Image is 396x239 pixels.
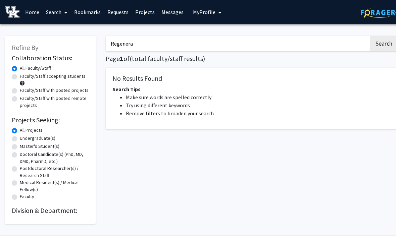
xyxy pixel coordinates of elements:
a: Home [22,0,43,24]
label: Doctoral Candidate(s) (PhD, MD, DMD, PharmD, etc.) [20,151,89,165]
span: 1 [120,54,123,63]
h5: No Results Found [112,74,391,82]
h2: Division & Department: [12,206,89,215]
label: Postdoctoral Researcher(s) / Research Staff [20,165,89,179]
a: Search [43,0,71,24]
a: Requests [104,0,132,24]
label: Master's Student(s) [20,143,59,150]
label: Medical Resident(s) / Medical Fellow(s) [20,179,89,193]
h2: Collaboration Status: [12,54,89,62]
label: Faculty/Staff with posted remote projects [20,95,89,109]
label: Faculty [20,193,34,200]
li: Remove filters to broaden your search [126,109,391,117]
label: All Faculty/Staff [20,65,51,72]
li: Try using different keywords [126,101,391,109]
label: Undergraduate(s) [20,135,55,142]
label: Faculty/Staff accepting students [20,73,86,80]
label: All Projects [20,127,43,134]
h2: Projects Seeking: [12,116,89,124]
span: My Profile [193,9,215,15]
a: Projects [132,0,158,24]
a: Messages [158,0,187,24]
li: Make sure words are spelled correctly [126,93,391,101]
label: Faculty/Staff with posted projects [20,87,89,94]
span: Refine By [12,43,38,52]
input: Search Keywords [106,36,369,51]
img: University of Kentucky Logo [5,6,19,18]
iframe: Chat [5,209,29,234]
a: Bookmarks [71,0,104,24]
span: Search Tips [112,86,141,93]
